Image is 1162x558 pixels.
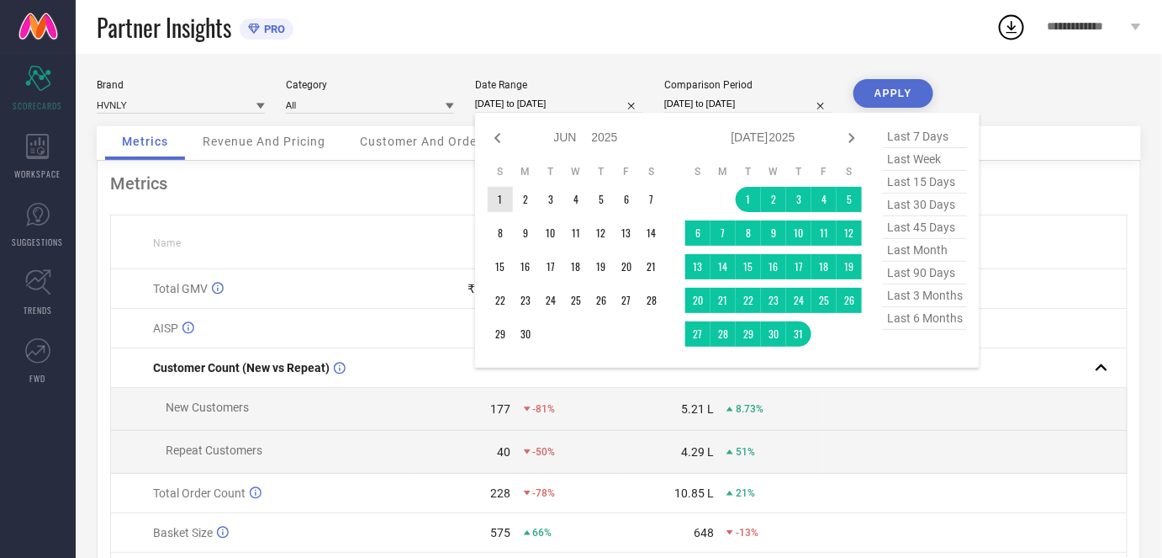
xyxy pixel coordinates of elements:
div: 40 [498,445,511,459]
div: Category [286,79,454,91]
td: Thu Jun 26 2025 [589,288,614,313]
td: Mon Jun 30 2025 [513,322,538,347]
td: Sun Jul 20 2025 [685,288,710,313]
td: Mon Jun 23 2025 [513,288,538,313]
span: AISP [153,322,178,335]
td: Tue Jun 24 2025 [538,288,563,313]
td: Wed Jun 04 2025 [563,187,589,212]
td: Fri Jul 11 2025 [811,221,837,246]
span: Partner Insights [97,10,231,45]
span: last week [883,148,967,171]
div: 10.85 L [674,486,714,500]
td: Sun Jul 13 2025 [685,254,710,279]
td: Sun Jul 27 2025 [685,322,710,347]
span: Repeat Customers [166,444,262,457]
th: Monday [710,165,736,178]
div: Brand [97,79,265,91]
td: Tue Jul 08 2025 [736,221,761,246]
td: Mon Jun 02 2025 [513,187,538,212]
td: Sat Jun 07 2025 [639,187,664,212]
div: 177 [491,402,511,416]
th: Tuesday [736,165,761,178]
span: 66% [533,527,552,539]
td: Sun Jun 01 2025 [488,187,513,212]
td: Thu Jun 19 2025 [589,254,614,279]
td: Thu Jul 24 2025 [786,288,811,313]
div: Metrics [110,173,1128,194]
th: Friday [811,165,837,178]
span: Customer And Orders [360,135,489,148]
td: Mon Jul 28 2025 [710,322,736,347]
div: 648 [694,526,714,539]
span: Basket Size [153,526,213,539]
td: Wed Jun 18 2025 [563,254,589,279]
td: Wed Jun 25 2025 [563,288,589,313]
td: Sun Jun 08 2025 [488,221,513,246]
span: last 3 months [883,284,967,307]
div: 4.29 L [681,445,714,459]
td: Mon Jun 16 2025 [513,254,538,279]
td: Sun Jul 06 2025 [685,221,710,246]
span: WORKSPACE [15,167,61,180]
span: 21% [736,487,755,499]
div: ₹ 1.31 L [468,282,511,295]
td: Thu Jul 10 2025 [786,221,811,246]
td: Sun Jun 15 2025 [488,254,513,279]
span: last 7 days [883,125,967,148]
td: Tue Jun 03 2025 [538,187,563,212]
td: Sun Jun 29 2025 [488,322,513,347]
td: Mon Jul 21 2025 [710,288,736,313]
td: Wed Jul 23 2025 [761,288,786,313]
div: Comparison Period [664,79,832,91]
td: Fri Jul 25 2025 [811,288,837,313]
span: 8.73% [736,403,763,415]
th: Thursday [589,165,614,178]
td: Tue Jul 22 2025 [736,288,761,313]
td: Wed Jul 16 2025 [761,254,786,279]
td: Fri Jun 27 2025 [614,288,639,313]
span: Metrics [122,135,168,148]
td: Thu Jun 12 2025 [589,221,614,246]
span: last 15 days [883,171,967,194]
th: Sunday [685,165,710,178]
td: Wed Jul 02 2025 [761,187,786,212]
span: -13% [736,527,758,539]
td: Tue Jun 10 2025 [538,221,563,246]
td: Sat Jun 14 2025 [639,221,664,246]
td: Fri Jul 04 2025 [811,187,837,212]
div: Next month [842,128,862,148]
span: Customer Count (New vs Repeat) [153,361,330,375]
td: Mon Jul 14 2025 [710,254,736,279]
span: PRO [260,23,285,35]
td: Fri Jun 06 2025 [614,187,639,212]
td: Sat Jul 19 2025 [837,254,862,279]
td: Fri Jun 20 2025 [614,254,639,279]
td: Tue Jul 15 2025 [736,254,761,279]
th: Sunday [488,165,513,178]
td: Thu Jul 31 2025 [786,322,811,347]
span: -81% [533,403,556,415]
span: SCORECARDS [13,99,63,112]
th: Tuesday [538,165,563,178]
td: Wed Jul 30 2025 [761,322,786,347]
td: Sat Jul 12 2025 [837,221,862,246]
span: last month [883,239,967,262]
td: Thu Jul 17 2025 [786,254,811,279]
td: Sat Jul 26 2025 [837,288,862,313]
span: FWD [30,372,46,385]
th: Monday [513,165,538,178]
span: 51% [736,446,755,458]
div: Date Range [475,79,643,91]
button: APPLY [853,79,933,108]
th: Friday [614,165,639,178]
td: Wed Jun 11 2025 [563,221,589,246]
th: Thursday [786,165,811,178]
span: SUGGESTIONS [13,236,64,248]
span: Total GMV [153,282,208,295]
th: Saturday [837,165,862,178]
td: Tue Jul 01 2025 [736,187,761,212]
th: Wednesday [761,165,786,178]
span: Total Order Count [153,486,246,500]
td: Tue Jul 29 2025 [736,322,761,347]
input: Select date range [475,95,643,113]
